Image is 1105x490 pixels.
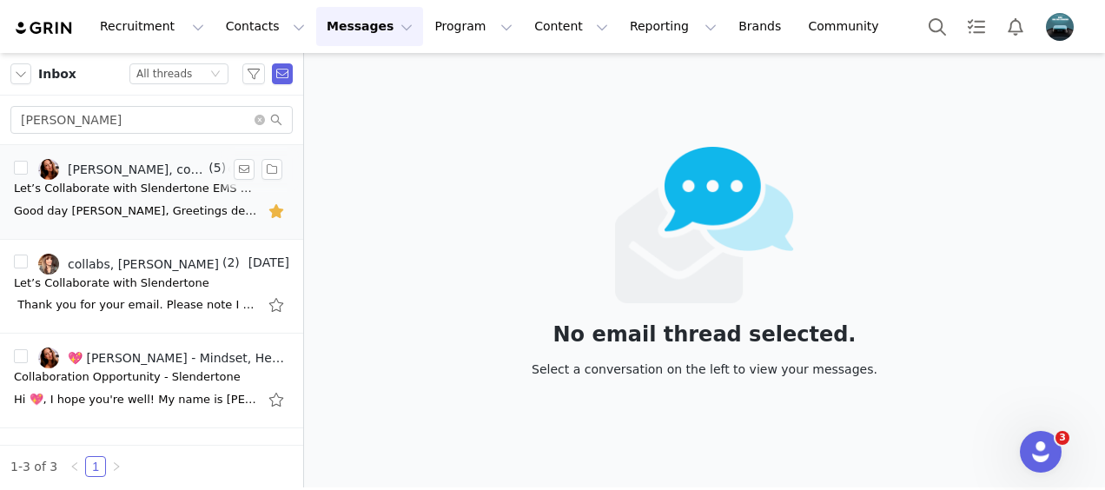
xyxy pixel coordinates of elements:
[68,351,286,365] div: 💖 [PERSON_NAME] - Mindset, Health & Well-being Coaching
[14,275,209,292] div: Let’s Collaborate with Slendertone
[215,7,315,46] button: Contacts
[64,456,85,477] li: Previous Page
[38,65,76,83] span: Inbox
[424,7,523,46] button: Program
[918,7,956,46] button: Search
[89,7,215,46] button: Recruitment
[619,7,727,46] button: Reporting
[615,147,795,303] img: emails-empty2x.png
[524,7,619,46] button: Content
[957,7,996,46] a: Tasks
[270,114,282,126] i: icon: search
[14,368,241,386] div: Collaboration Opportunity - Slendertone
[38,159,59,180] img: 0c1c1f2c-66fd-4c5a-9a28-f4981bbaf9d5.jpg
[14,296,257,314] div: Thank you for your email. Please note I am now on annual leave, returning to the office w/c the 1...
[1036,13,1091,41] button: Profile
[532,360,877,379] div: Select a conversation on the left to view your messages.
[532,325,877,344] div: No email thread selected.
[255,115,265,125] i: icon: close-circle
[728,7,797,46] a: Brands
[798,7,897,46] a: Community
[14,20,75,36] img: grin logo
[14,391,257,408] div: Hi 💖, I hope you're well! My name is Soumya, and I’m reaching out on behalf of Slendertone. Slend...
[85,456,106,477] li: 1
[38,159,205,180] a: [PERSON_NAME], collabs, collabs
[69,461,80,472] i: icon: left
[996,7,1035,46] button: Notifications
[14,202,257,220] div: Good day Soumya, Greetings dear :) Yes i am delighted to confirm, a post has been captured and on...
[38,348,286,368] a: 💖 [PERSON_NAME] - Mindset, Health & Well-being Coaching
[10,106,293,134] input: Search mail
[111,461,122,472] i: icon: right
[136,64,192,83] div: All threads
[316,7,423,46] button: Messages
[38,254,219,275] a: collabs, [PERSON_NAME]
[1046,13,1074,41] img: 61dbe848-ba83-4eff-9535-8cdca3cf6bd2.png
[38,348,59,368] img: 0c1c1f2c-66fd-4c5a-9a28-f4981bbaf9d5.jpg
[1020,431,1062,473] iframe: Intercom live chat
[38,254,59,275] img: 6d86063c-7cab-4357-a359-750ee378380d--s.jpg
[272,63,293,84] span: Send Email
[210,69,221,81] i: icon: down
[14,180,257,197] div: Let’s Collaborate with Slendertone EMS devices💪
[219,254,240,272] span: (2)
[10,456,57,477] li: 1-3 of 3
[68,162,205,176] div: [PERSON_NAME], collabs, collabs
[205,159,226,177] span: (5)
[86,457,105,476] a: 1
[68,257,219,271] div: collabs, [PERSON_NAME]
[106,456,127,477] li: Next Page
[1055,431,1069,445] span: 3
